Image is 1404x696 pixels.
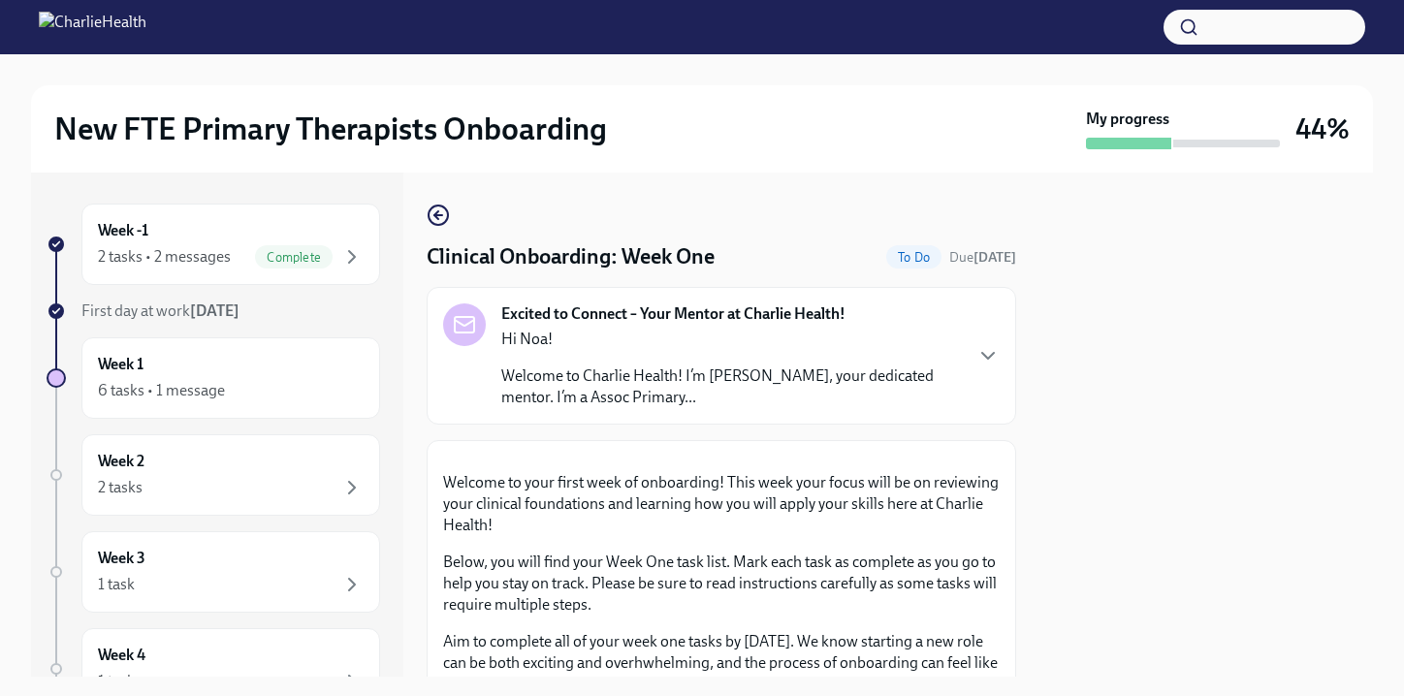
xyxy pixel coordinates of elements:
[98,574,135,595] div: 1 task
[1086,109,1169,130] strong: My progress
[98,451,144,472] h6: Week 2
[255,250,333,265] span: Complete
[98,246,231,268] div: 2 tasks • 2 messages
[501,365,961,408] p: Welcome to Charlie Health! I’m [PERSON_NAME], your dedicated mentor. I’m a Assoc Primary...
[47,204,380,285] a: Week -12 tasks • 2 messagesComplete
[443,472,1000,536] p: Welcome to your first week of onboarding! This week your focus will be on reviewing your clinical...
[47,434,380,516] a: Week 22 tasks
[443,552,1000,616] p: Below, you will find your Week One task list. Mark each task as complete as you go to help you st...
[501,303,846,325] strong: Excited to Connect – Your Mentor at Charlie Health!
[949,248,1016,267] span: September 21st, 2025 10:00
[190,301,239,320] strong: [DATE]
[54,110,607,148] h2: New FTE Primary Therapists Onboarding
[98,645,145,666] h6: Week 4
[39,12,146,43] img: CharlieHealth
[98,477,143,498] div: 2 tasks
[973,249,1016,266] strong: [DATE]
[47,531,380,613] a: Week 31 task
[501,329,961,350] p: Hi Noa!
[1295,111,1350,146] h3: 44%
[98,671,135,692] div: 1 task
[98,548,145,569] h6: Week 3
[98,380,225,401] div: 6 tasks • 1 message
[98,220,148,241] h6: Week -1
[98,354,144,375] h6: Week 1
[886,250,941,265] span: To Do
[47,301,380,322] a: First day at work[DATE]
[47,337,380,419] a: Week 16 tasks • 1 message
[427,242,715,271] h4: Clinical Onboarding: Week One
[81,301,239,320] span: First day at work
[949,249,1016,266] span: Due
